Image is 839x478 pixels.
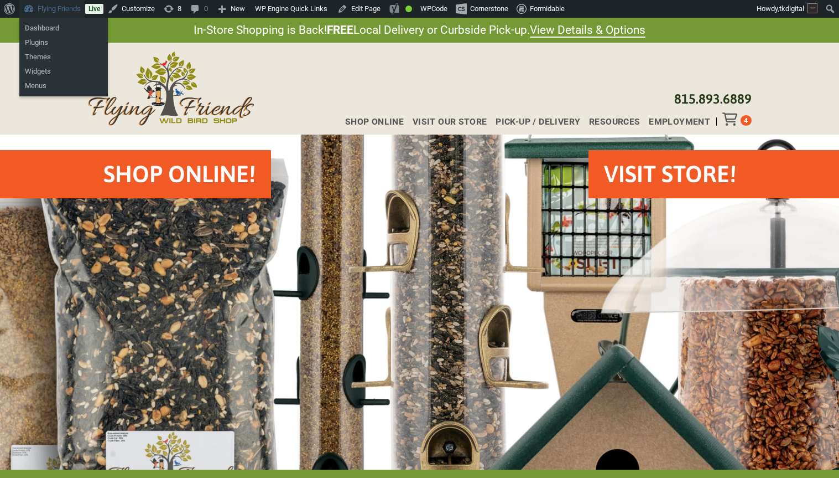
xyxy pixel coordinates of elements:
[589,117,640,126] span: Resources
[19,64,108,79] a: Widgets
[404,117,487,126] a: Visit Our Store
[674,91,752,106] a: 815.893.6889
[194,22,645,38] span: In-Store Shopping is Back! Local Delivery or Curbside Pick-up.
[744,116,748,125] span: 4
[19,50,108,64] a: Themes
[530,23,645,38] a: View Details & Options
[103,158,256,191] h2: Shop Online!
[85,4,103,14] a: Live
[336,117,404,126] a: Shop Online
[19,18,108,53] ul: Flying Friends
[405,6,412,12] div: Good
[487,117,580,126] a: Pick-up / Delivery
[649,117,710,126] span: Employment
[19,79,108,93] a: Menus
[19,21,108,35] a: Dashboard
[580,117,640,126] a: Resources
[19,47,108,96] ul: Flying Friends
[413,117,487,126] span: Visit Our Store
[640,117,710,126] a: Employment
[19,35,108,50] a: Plugins
[327,23,353,37] strong: FREE
[345,117,404,126] span: Shop Online
[88,52,254,126] img: Flying Friends Wild Bird Shop Logo
[779,4,804,13] span: tkdigital
[496,117,580,126] span: Pick-up / Delivery
[604,158,736,191] h2: VISIT STORE!
[722,112,741,126] div: Toggle Off Canvas Content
